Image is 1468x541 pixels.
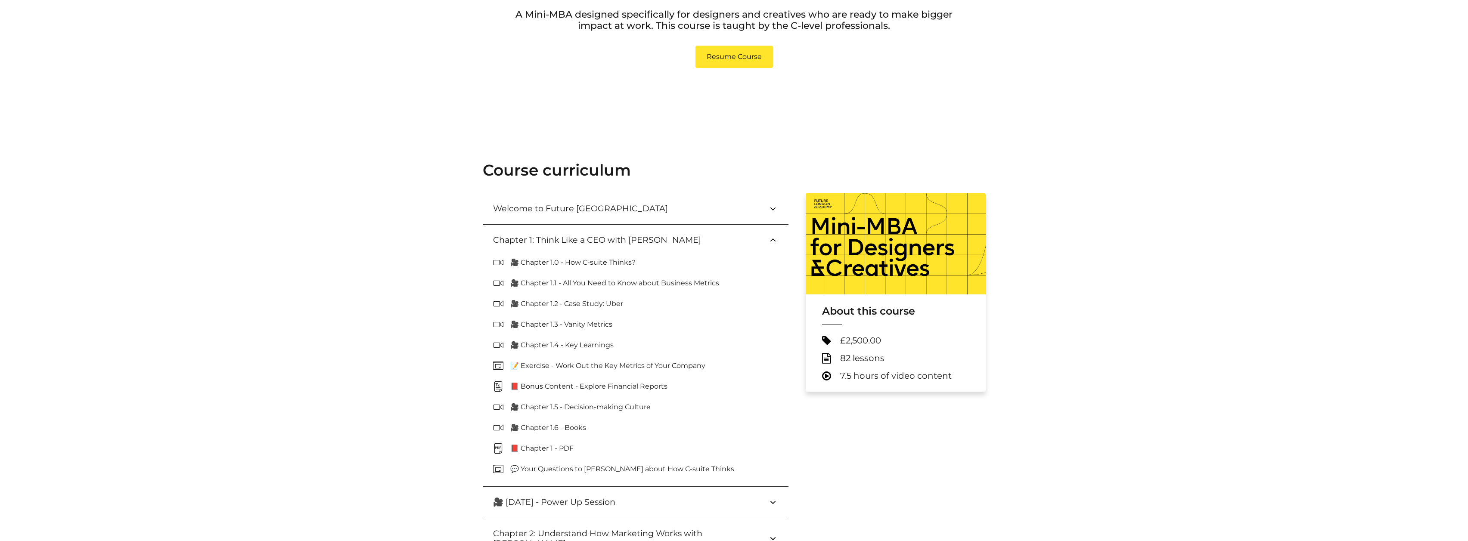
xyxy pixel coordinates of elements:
[508,9,960,32] p: A Mini-MBA designed specifically for designers and creatives who are ready to make bigger impact ...
[510,278,726,288] p: 🎥 Chapter 1.1 - All You Need to Know about Business Metrics
[840,335,881,346] span: £2,500.00
[483,225,788,256] button: Chapter 1: Think Like a CEO with [PERSON_NAME]
[483,193,788,224] button: Welcome to Future [GEOGRAPHIC_DATA]
[510,423,593,433] p: 🎥 Chapter 1.6 - Books
[822,305,969,318] h3: About this course
[493,204,682,213] h3: Welcome to Future [GEOGRAPHIC_DATA]
[510,340,621,350] p: 🎥 Chapter 1.4 - Key Learnings
[510,381,674,392] p: 📕 Bonus Content - Explore Financial Reports
[510,464,741,474] p: 💬 Your Questions to [PERSON_NAME] about How C-suite Thinks
[510,402,658,412] p: 🎥 Chapter 1.5 - Decision-making Culture
[510,443,580,454] p: 📕 Chapter 1 - PDF
[483,487,788,518] button: 🎥 [DATE] - Power Up Session
[510,319,619,330] p: 🎥 Chapter 1.3 - Vanity Metrics
[510,299,630,309] p: 🎥 Chapter 1.2 - Case Study: Uber
[840,371,952,381] span: 7.5 hours of video content
[510,361,712,371] p: 📝 Exercise - Work Out the Key Metrics of Your Company
[695,46,773,68] a: Resume Course
[493,497,629,507] h3: 🎥 [DATE] - Power Up Session
[840,353,885,364] span: 82 lessons
[483,161,986,179] h2: Course curriculum
[510,257,642,268] p: 🎥 Chapter 1.0 - How C-suite Thinks?
[493,235,715,245] h3: Chapter 1: Think Like a CEO with [PERSON_NAME]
